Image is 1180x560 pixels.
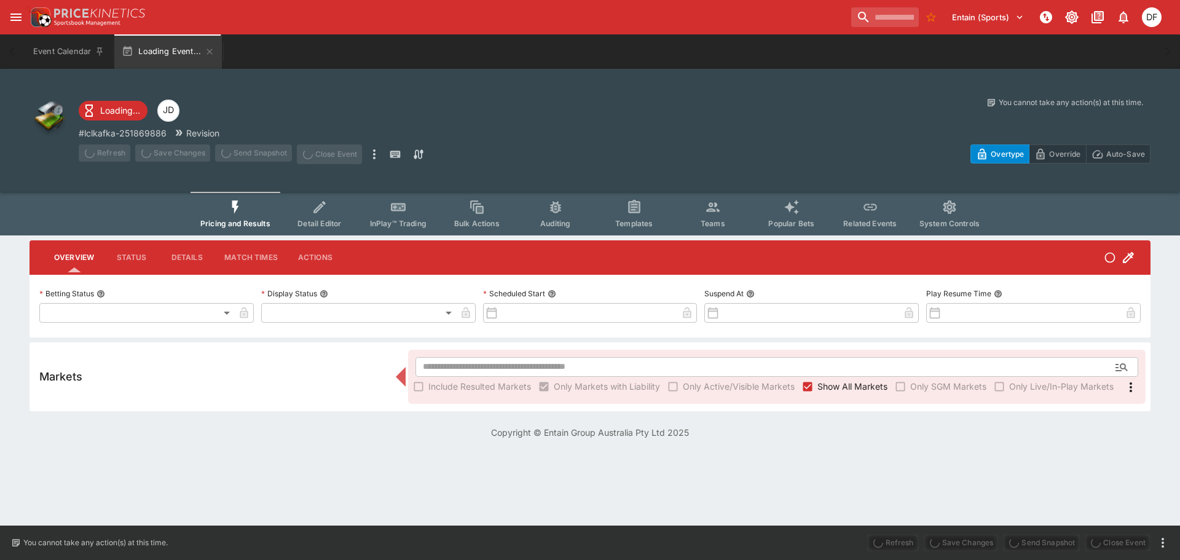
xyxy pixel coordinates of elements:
[921,7,941,27] button: No Bookmarks
[615,219,653,228] span: Templates
[540,219,570,228] span: Auditing
[1049,148,1080,160] p: Override
[27,5,52,30] img: PriceKinetics Logo
[320,290,328,298] button: Display Status
[701,219,725,228] span: Teams
[100,104,140,117] p: Loading...
[554,380,660,393] span: Only Markets with Liability
[1061,6,1083,28] button: Toggle light/dark mode
[114,34,222,69] button: Loading Event...
[548,290,556,298] button: Scheduled Start
[970,144,1150,164] div: Start From
[54,9,145,18] img: PriceKinetics
[843,219,897,228] span: Related Events
[39,369,82,384] h5: Markets
[851,7,919,27] input: search
[1087,6,1109,28] button: Documentation
[370,219,427,228] span: InPlay™ Trading
[1142,7,1162,27] div: David Foster
[288,243,343,272] button: Actions
[970,144,1029,164] button: Overtype
[428,380,531,393] span: Include Resulted Markets
[704,288,744,299] p: Suspend At
[29,97,69,136] img: other.png
[817,380,887,393] span: Show All Markets
[919,219,980,228] span: System Controls
[926,288,991,299] p: Play Resume Time
[297,219,341,228] span: Detail Editor
[1112,6,1135,28] button: Notifications
[191,192,989,235] div: Event type filters
[910,380,986,393] span: Only SGM Markets
[1009,380,1114,393] span: Only Live/In-Play Markets
[1138,4,1165,31] button: David Foster
[26,34,112,69] button: Event Calendar
[1086,144,1150,164] button: Auto-Save
[54,20,120,26] img: Sportsbook Management
[746,290,755,298] button: Suspend At
[1155,535,1170,550] button: more
[157,100,179,122] div: Josh Drayton
[104,243,159,272] button: Status
[186,127,219,140] p: Revision
[5,6,27,28] button: open drawer
[1106,148,1145,160] p: Auto-Save
[39,288,94,299] p: Betting Status
[991,148,1024,160] p: Overtype
[367,144,382,164] button: more
[1035,6,1057,28] button: NOT Connected to PK
[1111,356,1133,378] button: Open
[483,288,545,299] p: Scheduled Start
[945,7,1031,27] button: Select Tenant
[23,537,168,548] p: You cannot take any action(s) at this time.
[200,219,270,228] span: Pricing and Results
[1123,380,1138,395] svg: More
[214,243,288,272] button: Match Times
[454,219,500,228] span: Bulk Actions
[999,97,1143,108] p: You cannot take any action(s) at this time.
[683,380,795,393] span: Only Active/Visible Markets
[994,290,1002,298] button: Play Resume Time
[79,127,167,140] p: Copy To Clipboard
[44,243,104,272] button: Overview
[159,243,214,272] button: Details
[768,219,814,228] span: Popular Bets
[96,290,105,298] button: Betting Status
[261,288,317,299] p: Display Status
[1029,144,1086,164] button: Override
